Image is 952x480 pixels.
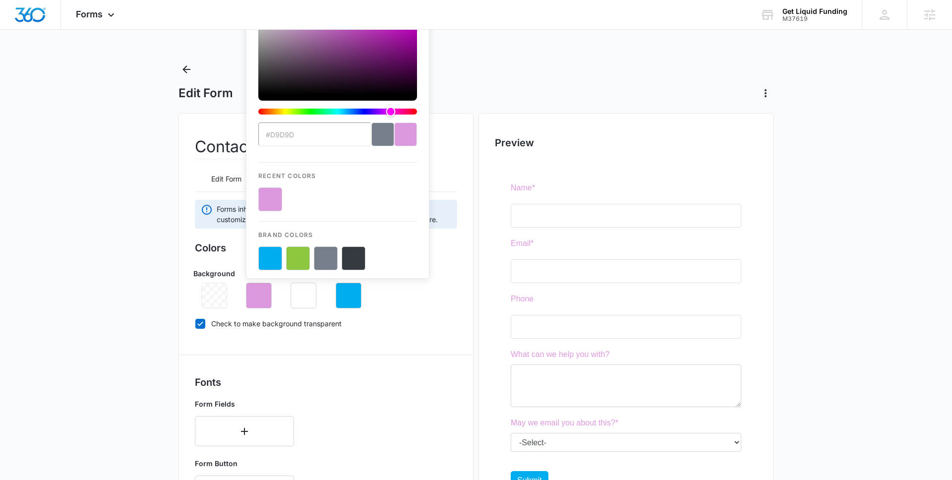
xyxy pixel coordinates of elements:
[195,399,294,409] p: Form Fields
[195,318,457,329] label: Check to make background transparent
[258,122,371,146] input: color-picker-input
[76,9,103,19] span: Forms
[211,168,241,191] button: Edit Form
[782,15,847,22] div: account id
[258,3,417,95] div: Color
[758,85,773,101] button: Actions
[178,61,194,77] button: Back
[195,458,294,469] p: Form Button
[193,268,235,279] p: Background
[258,109,417,115] div: Hue
[195,375,457,390] h3: Fonts
[394,122,417,146] div: current color selection
[178,86,233,101] h1: Edit Form
[782,7,847,15] div: account name
[258,3,417,270] div: color-picker-container
[258,163,417,180] p: Recent Colors
[258,3,417,122] div: color-picker
[217,204,451,225] span: Forms inherit your by default. If you need to customize this specific form, you can make individu...
[371,122,394,146] div: previous color
[195,135,311,159] h2: Contact Form
[495,135,757,150] h2: Preview
[258,222,417,240] p: Brand Colors
[195,240,457,255] h3: Colors
[6,294,31,302] span: Submit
